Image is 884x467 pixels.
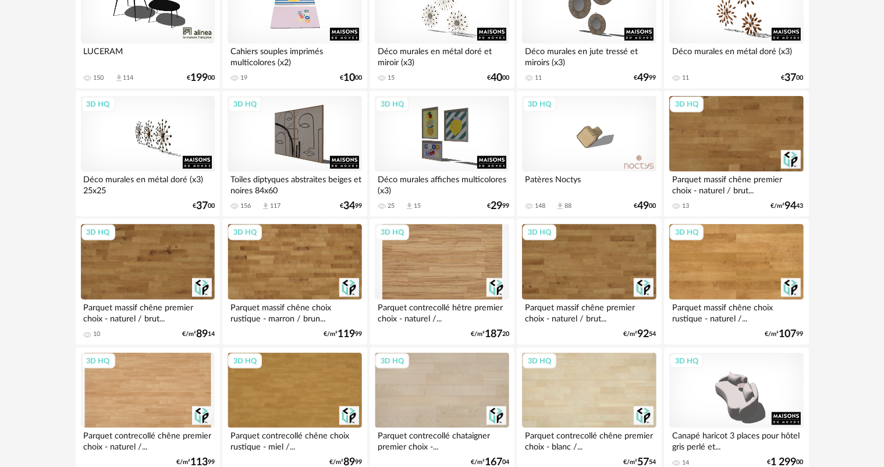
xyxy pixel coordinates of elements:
[343,74,355,82] span: 10
[187,74,215,82] div: € 00
[491,202,502,210] span: 29
[324,330,362,338] div: €/m² 99
[228,97,262,112] div: 3D HQ
[485,330,502,338] span: 187
[785,202,797,210] span: 94
[522,428,656,451] div: Parquet contrecollé chêne premier choix - blanc /...
[771,202,804,210] div: €/m² 43
[638,330,649,338] span: 92
[340,202,362,210] div: € 99
[634,74,656,82] div: € 99
[471,458,509,466] div: €/m² 04
[414,202,421,210] div: 15
[176,458,215,466] div: €/m² 99
[190,74,208,82] span: 199
[471,330,509,338] div: €/m² 20
[193,202,215,210] div: € 00
[76,91,220,217] a: 3D HQ Déco murales en métal doré (x3) 25x25 €3700
[340,74,362,82] div: € 00
[81,225,115,240] div: 3D HQ
[370,219,514,345] a: 3D HQ Parquet contrecollé hêtre premier choix - naturel /... €/m²18720
[76,219,220,345] a: 3D HQ Parquet massif chêne premier choix - naturel / brut... 10 €/m²8914
[329,458,362,466] div: €/m² 99
[782,74,804,82] div: € 00
[491,74,502,82] span: 40
[375,97,409,112] div: 3D HQ
[228,300,361,323] div: Parquet massif chêne choix rustique - marron / brun...
[81,353,115,369] div: 3D HQ
[375,353,409,369] div: 3D HQ
[535,202,545,210] div: 148
[81,172,215,195] div: Déco murales en métal doré (x3) 25x25
[388,74,395,82] div: 15
[565,202,571,210] div: 88
[94,330,101,338] div: 10
[228,428,361,451] div: Parquet contrecollé chêne choix rustique - miel /...
[768,458,804,466] div: € 00
[228,172,361,195] div: Toiles diptyques abstraites beiges et noires 84x60
[375,300,509,323] div: Parquet contrecollé hêtre premier choix - naturel /...
[270,202,281,210] div: 117
[375,44,509,67] div: Déco murales en métal doré et miroir (x3)
[669,428,803,451] div: Canapé haricot 3 places pour hôtel gris perlé et...
[522,44,656,67] div: Déco murales en jute tressé et miroirs (x3)
[222,219,367,345] a: 3D HQ Parquet massif chêne choix rustique - marron / brun... €/m²11999
[669,172,803,195] div: Parquet massif chêne premier choix - naturel / brut...
[634,202,656,210] div: € 00
[669,44,803,67] div: Déco murales en métal doré (x3)
[240,74,247,82] div: 19
[190,458,208,466] span: 113
[375,428,509,451] div: Parquet contrecollé chataigner premier choix -...
[664,91,808,217] a: 3D HQ Parquet massif chêne premier choix - naturel / brut... 13 €/m²9443
[670,97,704,112] div: 3D HQ
[682,459,689,467] div: 14
[517,91,661,217] a: 3D HQ Patères Noctys 148 Download icon 88 €4900
[487,74,509,82] div: € 00
[405,202,414,211] span: Download icon
[343,202,355,210] span: 34
[785,74,797,82] span: 37
[556,202,565,211] span: Download icon
[81,428,215,451] div: Parquet contrecollé chêne premier choix - naturel /...
[638,458,649,466] span: 57
[261,202,270,211] span: Download icon
[485,458,502,466] span: 167
[522,172,656,195] div: Patères Noctys
[670,225,704,240] div: 3D HQ
[338,330,355,338] span: 119
[682,202,689,210] div: 13
[222,91,367,217] a: 3D HQ Toiles diptyques abstraites beiges et noires 84x60 156 Download icon 117 €3499
[523,225,556,240] div: 3D HQ
[240,202,251,210] div: 156
[624,330,656,338] div: €/m² 54
[523,97,556,112] div: 3D HQ
[670,353,704,369] div: 3D HQ
[123,74,134,82] div: 114
[228,44,361,67] div: Cahiers souples imprimés multicolores (x2)
[517,219,661,345] a: 3D HQ Parquet massif chêne premier choix - naturel / brut... €/m²9254
[196,330,208,338] span: 89
[682,74,689,82] div: 11
[523,353,556,369] div: 3D HQ
[669,300,803,323] div: Parquet massif chêne choix rustique - naturel /...
[81,300,215,323] div: Parquet massif chêne premier choix - naturel / brut...
[228,353,262,369] div: 3D HQ
[343,458,355,466] span: 89
[115,74,123,83] span: Download icon
[182,330,215,338] div: €/m² 14
[664,219,808,345] a: 3D HQ Parquet massif chêne choix rustique - naturel /... €/m²10799
[196,202,208,210] span: 37
[370,91,514,217] a: 3D HQ Déco murales affiches multicolores (x3) 25 Download icon 15 €2999
[779,330,797,338] span: 107
[81,44,215,67] div: LUCERAM
[638,74,649,82] span: 49
[228,225,262,240] div: 3D HQ
[771,458,797,466] span: 1 299
[388,202,395,210] div: 25
[624,458,656,466] div: €/m² 54
[638,202,649,210] span: 49
[375,172,509,195] div: Déco murales affiches multicolores (x3)
[81,97,115,112] div: 3D HQ
[94,74,104,82] div: 150
[765,330,804,338] div: €/m² 99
